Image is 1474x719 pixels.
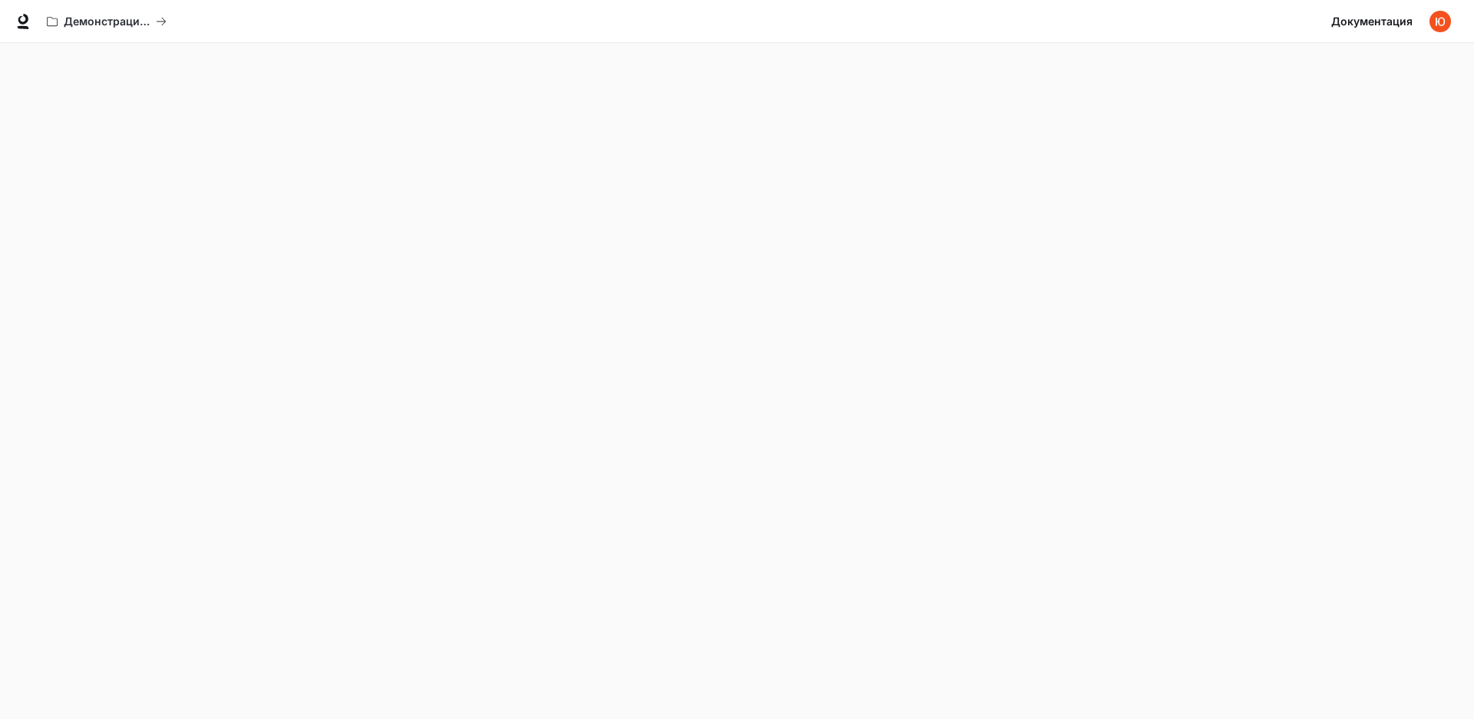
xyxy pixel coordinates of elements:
[1429,11,1451,32] img: Аватар пользователя
[64,15,342,28] font: Демонстрации искусственного интеллекта в мире
[40,6,174,37] button: Все рабочие пространства
[1325,6,1419,37] a: Документация
[1425,6,1456,37] button: Аватар пользователя
[1331,15,1413,28] font: Документация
